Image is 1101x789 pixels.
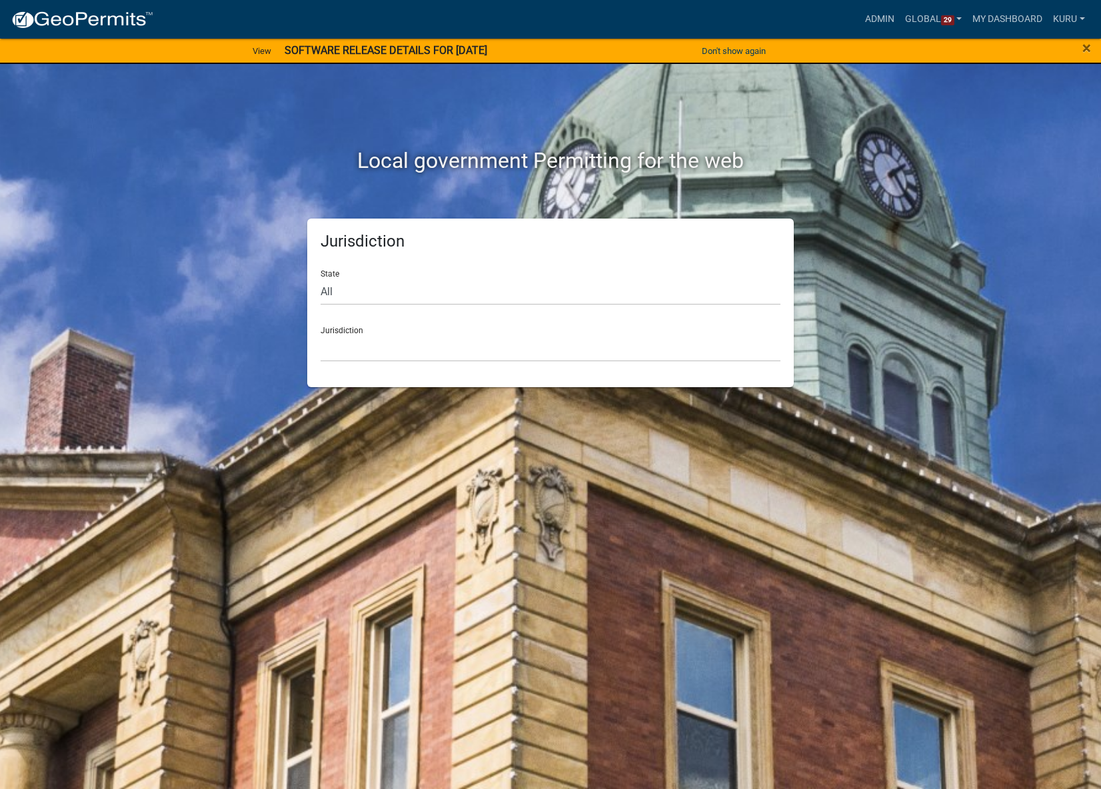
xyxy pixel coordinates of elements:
[1082,39,1091,57] span: ×
[967,7,1048,32] a: My Dashboard
[1082,40,1091,56] button: Close
[321,232,780,251] h5: Jurisdiction
[900,7,968,32] a: Global29
[860,7,900,32] a: Admin
[696,40,771,62] button: Don't show again
[1048,7,1090,32] a: Kuru
[941,15,954,26] span: 29
[181,148,920,173] h2: Local government Permitting for the web
[247,40,277,62] a: View
[285,44,487,57] strong: SOFTWARE RELEASE DETAILS FOR [DATE]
